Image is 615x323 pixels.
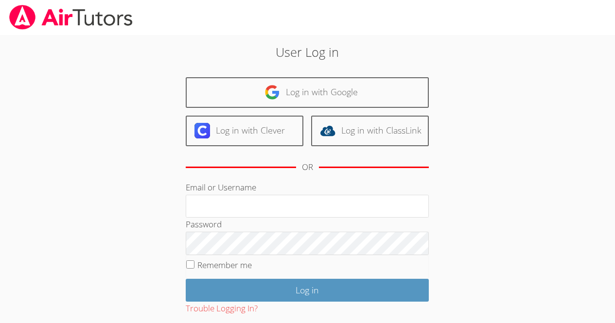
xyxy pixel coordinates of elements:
h2: User Log in [141,43,474,61]
img: google-logo-50288ca7cdecda66e5e0955fdab243c47b7ad437acaf1139b6f446037453330a.svg [264,85,280,100]
button: Trouble Logging In? [186,302,258,316]
label: Email or Username [186,182,256,193]
input: Log in [186,279,429,302]
label: Remember me [197,259,252,271]
label: Password [186,219,222,230]
a: Log in with Google [186,77,429,108]
a: Log in with Clever [186,116,303,146]
div: OR [302,160,313,174]
a: Log in with ClassLink [311,116,429,146]
img: clever-logo-6eab21bc6e7a338710f1a6ff85c0baf02591cd810cc4098c63d3a4b26e2feb20.svg [194,123,210,138]
img: airtutors_banner-c4298cdbf04f3fff15de1276eac7730deb9818008684d7c2e4769d2f7ddbe033.png [8,5,134,30]
img: classlink-logo-d6bb404cc1216ec64c9a2012d9dc4662098be43eaf13dc465df04b49fa7ab582.svg [320,123,335,138]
